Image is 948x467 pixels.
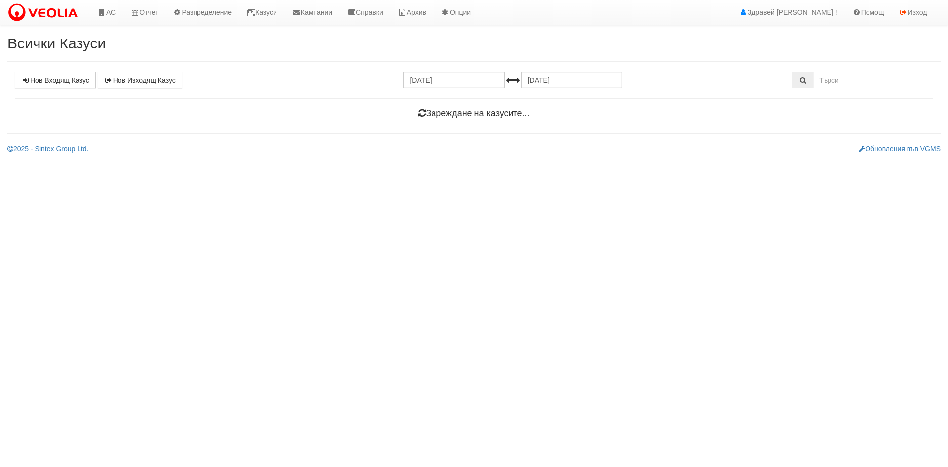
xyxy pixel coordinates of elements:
[7,35,941,51] h2: Всички Казуси
[15,109,933,119] h4: Зареждане на казусите...
[813,72,933,88] input: Търсене по Идентификатор, Бл/Вх/Ап, Тип, Описание, Моб. Номер, Имейл, Файл, Коментар,
[859,145,941,153] a: Обновления във VGMS
[98,72,182,88] a: Нов Изходящ Казус
[15,72,96,88] a: Нов Входящ Казус
[7,145,89,153] a: 2025 - Sintex Group Ltd.
[7,2,82,23] img: VeoliaLogo.png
